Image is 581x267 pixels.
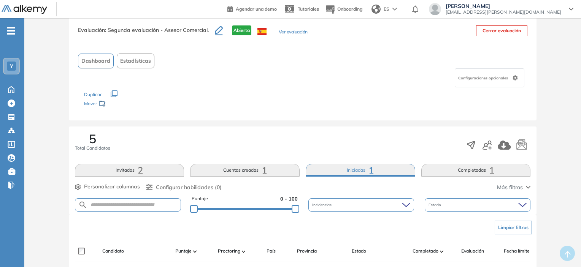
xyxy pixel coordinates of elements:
span: Duplicar [84,92,102,97]
button: Iniciadas1 [306,164,415,177]
span: Dashboard [81,57,110,65]
span: 0 - 100 [280,195,298,202]
span: Fecha límite [504,248,530,254]
a: Agendar una demo [227,4,277,13]
button: Dashboard [78,54,114,68]
div: Configuraciones opcionales [455,68,524,87]
img: [missing "en.ARROW_ALT" translation] [193,250,197,253]
span: Tutoriales [298,6,319,12]
img: [missing "en.ARROW_ALT" translation] [242,250,246,253]
button: Más filtros [497,183,530,191]
i: - [7,30,15,32]
img: world [371,5,381,14]
button: Cerrar evaluación [476,25,527,36]
span: 5 [89,133,96,145]
button: Cuentas creadas1 [190,164,300,177]
span: Completado [413,248,438,254]
span: Abierta [232,25,251,35]
button: Personalizar columnas [75,183,140,191]
span: [EMAIL_ADDRESS][PERSON_NAME][DOMAIN_NAME] [446,9,561,15]
span: Provincia [297,248,317,254]
span: Más filtros [497,183,523,191]
span: Evaluación [461,248,484,254]
span: Personalizar columnas [84,183,140,191]
span: Estadísticas [120,57,151,65]
span: Incidencias [312,202,333,208]
span: Configurar habilidades (0) [156,183,222,191]
div: Incidencias [308,198,414,212]
img: arrow [392,8,397,11]
button: Ver evaluación [279,28,308,36]
button: Completadas1 [421,164,531,177]
img: Logo [2,5,47,14]
span: Candidato [102,248,124,254]
span: Estado [429,202,443,208]
h3: Evaluación [78,25,215,41]
span: Agendar una demo [236,6,277,12]
span: País [267,248,276,254]
span: Onboarding [337,6,362,12]
span: Proctoring [218,248,240,254]
button: Onboarding [325,1,362,17]
button: Configurar habilidades (0) [146,183,222,191]
img: [missing "en.ARROW_ALT" translation] [440,250,444,253]
span: [PERSON_NAME] [446,3,561,9]
div: Estado [425,198,530,212]
span: Configuraciones opcionales [458,75,510,81]
span: Estado [352,248,366,254]
span: Total Candidatos [75,145,110,152]
img: SEARCH_ALT [78,200,87,210]
button: Invitados2 [75,164,184,177]
span: Y [10,63,13,69]
div: Mover [84,97,160,111]
img: ESP [257,28,267,35]
button: Limpiar filtros [495,221,532,234]
span: ES [384,6,389,13]
button: Estadísticas [117,54,154,68]
span: Puntaje [175,248,192,254]
span: : Segunda evaluación - Asesor Comercial. [105,27,209,33]
span: Puntaje [192,195,208,202]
